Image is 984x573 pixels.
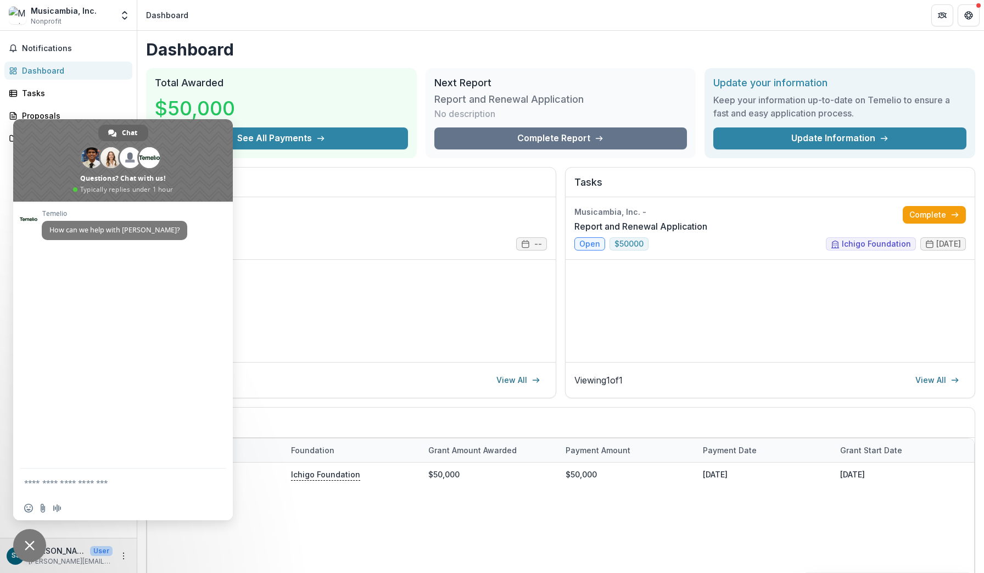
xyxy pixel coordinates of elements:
[834,438,971,462] div: Grant start date
[31,16,62,26] span: Nonprofit
[4,62,132,80] a: Dashboard
[24,504,33,513] span: Insert an emoji
[559,438,696,462] div: Payment Amount
[117,549,130,563] button: More
[146,9,188,21] div: Dashboard
[284,438,422,462] div: Foundation
[155,127,408,149] button: See All Payments
[49,225,180,235] span: How can we help with [PERSON_NAME]?
[422,463,559,486] div: $50,000
[903,206,966,224] a: Complete
[146,40,975,59] h1: Dashboard
[155,176,547,197] h2: Proposals
[13,529,46,562] a: Close chat
[31,5,97,16] div: Musicambia, Inc.
[98,125,148,141] a: Chat
[38,504,47,513] span: Send a file
[434,127,687,149] a: Complete Report
[958,4,980,26] button: Get Help
[574,220,707,233] a: Report and Renewal Application
[22,44,128,53] span: Notifications
[931,4,953,26] button: Partners
[4,129,132,147] a: Documents
[142,7,193,23] nav: breadcrumb
[696,438,834,462] div: Payment date
[834,444,909,456] div: Grant start date
[422,444,523,456] div: Grant amount awarded
[29,557,113,566] p: [PERSON_NAME][EMAIL_ADDRESS][DOMAIN_NAME]
[696,463,834,486] div: [DATE]
[155,93,237,123] h3: $50,000
[559,463,696,486] div: $50,000
[291,468,360,480] p: Ichigo Foundation
[574,374,623,387] p: Viewing 1 of 1
[490,371,547,389] a: View All
[12,552,20,559] div: Shawn Jaeger
[713,127,966,149] a: Update Information
[713,77,966,89] h2: Update your information
[42,210,187,218] span: Temelio
[155,77,408,89] h2: Total Awarded
[574,176,966,197] h2: Tasks
[117,4,132,26] button: Open entity switcher
[4,107,132,125] a: Proposals
[834,463,971,486] div: [DATE]
[4,40,132,57] button: Notifications
[90,546,113,556] p: User
[53,504,62,513] span: Audio message
[559,444,637,456] div: Payment Amount
[284,444,341,456] div: Foundation
[713,93,966,120] h3: Keep your information up-to-date on Temelio to ensure a fast and easy application process.
[9,7,26,24] img: Musicambia, Inc.
[434,107,495,120] p: No description
[422,438,559,462] div: Grant amount awarded
[24,469,200,496] textarea: Compose your message...
[122,125,137,141] span: Chat
[22,87,124,99] div: Tasks
[29,545,86,557] p: [PERSON_NAME]
[434,93,584,105] h3: Report and Renewal Application
[4,84,132,102] a: Tasks
[22,65,124,76] div: Dashboard
[22,110,124,121] div: Proposals
[696,444,763,456] div: Payment date
[155,416,966,437] h2: Grant Payments
[434,77,687,89] h2: Next Report
[909,371,966,389] a: View All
